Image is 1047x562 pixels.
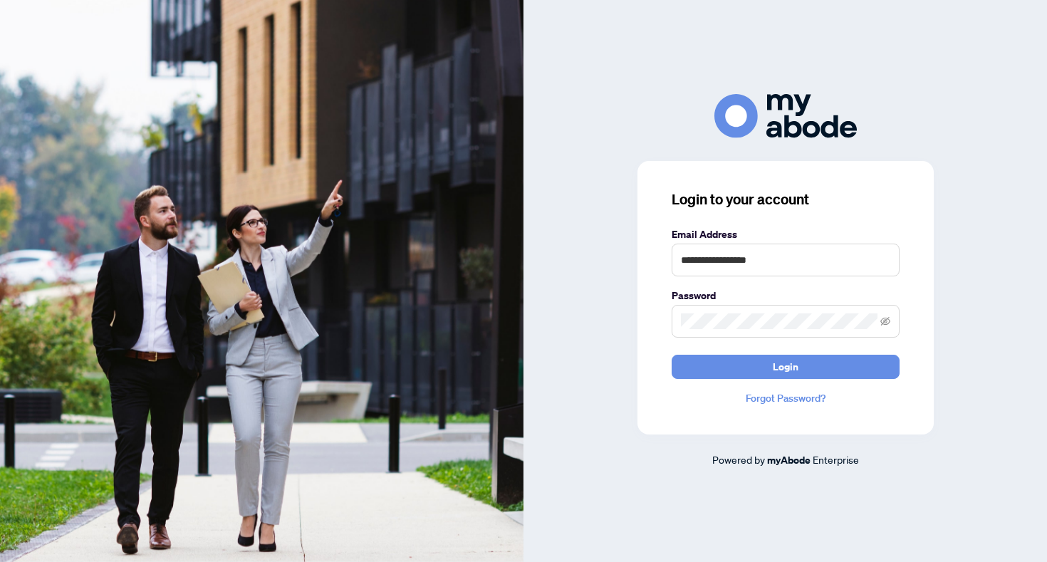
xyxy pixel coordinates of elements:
[672,390,900,406] a: Forgot Password?
[767,452,811,468] a: myAbode
[672,288,900,303] label: Password
[880,316,890,326] span: eye-invisible
[714,94,857,137] img: ma-logo
[672,227,900,242] label: Email Address
[712,453,765,466] span: Powered by
[813,453,859,466] span: Enterprise
[672,355,900,379] button: Login
[773,355,798,378] span: Login
[672,189,900,209] h3: Login to your account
